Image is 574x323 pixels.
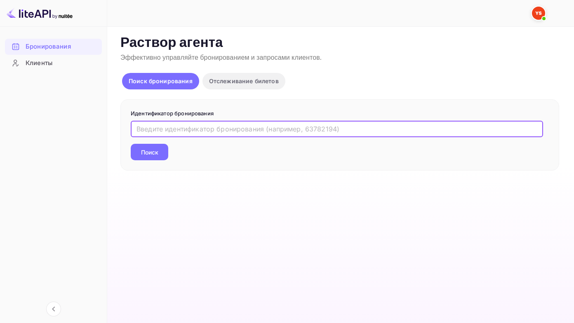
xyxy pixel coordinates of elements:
[120,54,322,62] ya-tr-span: Эффективно управляйте бронированием и запросами клиентов.
[5,39,102,55] div: Бронирования
[120,34,223,52] ya-tr-span: Раствор агента
[209,77,279,84] ya-tr-span: Отслеживание билетов
[131,110,214,117] ya-tr-span: Идентификатор бронирования
[5,39,102,54] a: Бронирования
[26,42,71,51] ya-tr-span: Бронирования
[7,7,73,20] img: Логотип LiteAPI
[131,144,168,160] button: Поиск
[26,59,52,68] ya-tr-span: Клиенты
[141,148,158,157] ya-tr-span: Поиск
[5,55,102,70] a: Клиенты
[131,121,543,137] input: Введите идентификатор бронирования (например, 63782194)
[532,7,545,20] img: Служба Поддержки Яндекса
[129,77,193,84] ya-tr-span: Поиск бронирования
[46,302,61,316] button: Свернуть навигацию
